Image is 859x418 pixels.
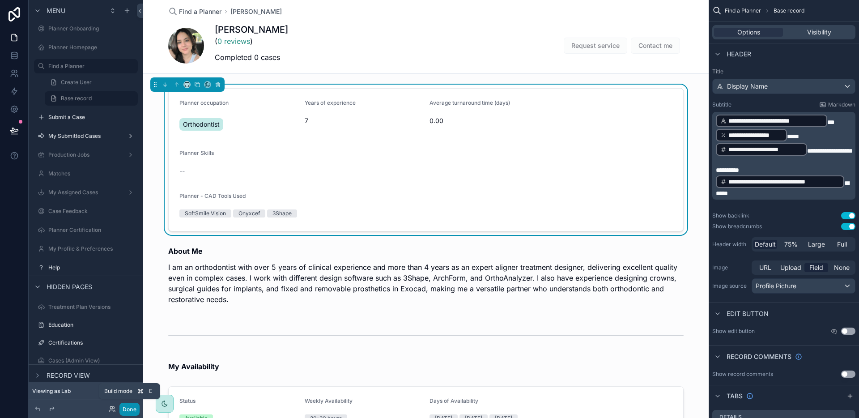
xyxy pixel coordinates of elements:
span: Create User [61,79,92,86]
a: Planner Onboarding [34,21,138,36]
span: Tabs [727,392,743,401]
div: Onyxcef [238,209,260,218]
label: Certifications [48,339,136,346]
label: Submit a Case [48,114,136,121]
span: Years of experience [305,99,356,106]
label: Treatment Plan Versions [48,303,136,311]
span: URL [759,263,771,272]
span: Base record [61,95,92,102]
label: Education [48,321,136,328]
button: Display Name [712,79,855,94]
a: Cases (Admin View) [34,354,138,368]
span: 0.00 [429,116,548,125]
span: E [147,388,154,395]
a: 0 reviews [217,37,250,46]
span: Planner - CAD Tools Used [179,192,246,199]
span: Base record [774,7,804,14]
label: Case Feedback [48,208,136,215]
span: Visibility [807,28,831,37]
span: Hidden pages [47,282,92,291]
button: Profile Picture [752,278,855,294]
span: Default [755,240,776,249]
label: Planner Onboarding [48,25,136,32]
a: Planner Certification [34,223,138,237]
label: Matches [48,170,136,177]
span: Header [727,50,751,59]
span: Profile Picture [756,282,796,290]
span: Record comments [727,352,791,361]
label: Help [48,264,136,271]
div: Show breadcrumbs [712,223,762,230]
span: Planner Skills [179,149,214,156]
a: Help [34,260,138,275]
span: Display Name [727,82,768,91]
a: Education [34,318,138,332]
span: Markdown [828,101,855,108]
h1: [PERSON_NAME] [215,23,288,36]
span: Full [837,240,847,249]
a: My Profile & Preferences [34,242,138,256]
span: 75% [784,240,798,249]
a: Case Feedback [34,204,138,218]
span: Average turnaround time (days) [429,99,510,106]
span: Orthodontist [183,120,220,129]
span: None [834,263,850,272]
a: My Submitted Cases [34,129,138,143]
label: Image [712,264,748,271]
label: Show edit button [712,328,755,335]
a: Submit a Case [34,110,138,124]
span: Record view [47,371,90,380]
span: Options [737,28,760,37]
div: SoftSmile Vision [185,209,226,218]
a: Create User [45,75,138,90]
div: scrollable content [712,112,855,200]
label: My Submitted Cases [48,132,123,140]
label: Find a Planner [48,63,132,70]
span: -- [179,166,185,175]
span: Menu [47,6,65,15]
div: Show record comments [712,371,773,378]
span: Planner occupation [179,99,229,106]
label: Image source [712,282,748,290]
label: Production Jobs [48,151,123,158]
label: Header width [712,241,748,248]
button: Done [119,403,140,416]
a: Find a Planner [168,7,221,16]
a: Markdown [819,101,855,108]
a: [PERSON_NAME] [230,7,282,16]
span: Large [808,240,825,249]
a: Matches [34,166,138,181]
a: Base record [45,91,138,106]
a: Production Jobs [34,148,138,162]
span: Find a Planner [725,7,761,14]
a: Treatment Plan Versions [34,300,138,314]
span: Build mode [104,388,132,395]
a: Find a Planner [34,59,138,73]
a: Certifications [34,336,138,350]
label: Cases (Admin View) [48,357,136,364]
label: Planner Certification [48,226,136,234]
span: Field [809,263,823,272]
a: My Assigned Cases [34,185,138,200]
div: 3Shape [272,209,292,218]
label: Subtitle [712,101,731,108]
div: Show backlink [712,212,749,219]
p: ( ) [215,36,288,47]
label: My Assigned Cases [48,189,123,196]
span: Find a Planner [179,7,221,16]
span: Viewing as Lab [32,388,71,395]
label: My Profile & Preferences [48,245,136,252]
label: Title [712,68,855,75]
p: Completed 0 cases [215,52,288,63]
span: 7 [305,116,423,125]
span: Edit button [727,309,769,318]
span: Upload [780,263,801,272]
a: Planner Homepage [34,40,138,55]
label: Planner Homepage [48,44,136,51]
